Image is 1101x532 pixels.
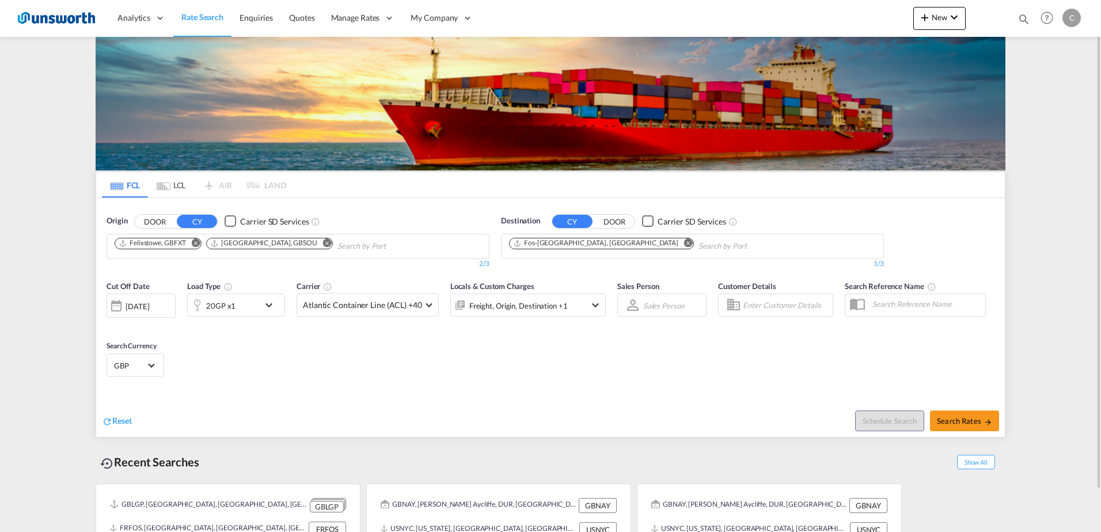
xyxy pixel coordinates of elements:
span: Destination [501,215,540,227]
div: C [1062,9,1081,27]
span: My Company [411,12,458,24]
md-icon: icon-chevron-down [947,10,961,24]
div: GBNAY, Newton Aycliffe, DUR, United Kingdom, GB & Ireland, Europe [651,498,846,513]
input: Chips input. [337,237,447,256]
span: New [918,13,961,22]
span: Reset [112,416,132,425]
button: DOOR [594,215,635,228]
span: Sales Person [617,282,659,291]
input: Enter Customer Details [743,297,829,314]
md-icon: icon-magnify [1018,13,1030,25]
div: Help [1037,8,1062,29]
div: Freight Origin Destination Factory Stuffing [469,298,568,314]
span: Analytics [117,12,150,24]
div: 1/3 [501,259,884,269]
md-icon: icon-refresh [102,416,112,427]
md-chips-wrap: Chips container. Use arrow keys to select chips. [507,234,813,256]
md-icon: The selected Trucker/Carrierwill be displayed in the rate results If the rates are from another f... [323,282,332,291]
span: Enquiries [240,13,273,22]
md-icon: icon-information-outline [223,282,233,291]
md-icon: Your search will be saved by the below given name [927,282,936,291]
button: Remove [184,238,201,250]
span: Search Reference Name [845,282,936,291]
button: Remove [676,238,693,250]
img: LCL+%26+FCL+BACKGROUND.png [96,37,1005,170]
div: Southampton, GBSOU [210,238,317,248]
div: GBNAY [849,498,887,513]
div: Carrier SD Services [658,216,726,227]
span: Origin [107,215,127,227]
div: Press delete to remove this chip. [210,238,320,248]
md-chips-wrap: Chips container. Use arrow keys to select chips. [113,234,451,256]
md-icon: icon-chevron-down [262,298,282,312]
span: Search Currency [107,341,157,350]
div: GBLGP [310,501,344,513]
md-tab-item: LCL [148,172,194,197]
div: Freight Origin Destination Factory Stuffingicon-chevron-down [450,294,606,317]
md-select: Select Currency: £ GBPUnited Kingdom Pound [113,357,158,374]
span: Rate Search [181,12,223,22]
md-icon: icon-plus 400-fg [918,10,932,24]
md-icon: icon-chevron-down [589,298,602,312]
span: GBP [114,360,146,371]
button: Search Ratesicon-arrow-right [930,411,999,431]
md-icon: Unchecked: Search for CY (Container Yard) services for all selected carriers.Checked : Search for... [311,217,320,226]
span: Search Rates [937,416,992,425]
div: 20GP x1 [206,298,236,314]
button: CY [177,215,217,228]
button: DOOR [135,215,175,228]
span: Quotes [289,13,314,22]
div: icon-magnify [1018,13,1030,30]
div: GBLGP, London Gateway Port, United Kingdom, GB & Ireland, Europe [110,498,307,512]
div: [DATE] [107,294,176,318]
div: GBNAY [579,498,617,513]
div: OriginDOOR CY Checkbox No InkUnchecked: Search for CY (Container Yard) services for all selected ... [96,198,1005,437]
span: Atlantic Container Line (ACL) +40 [303,299,422,311]
div: 20GP x1icon-chevron-down [187,294,285,317]
div: Recent Searches [96,449,204,475]
img: 3748d800213711f08852f18dcb6d8936.jpg [17,5,95,31]
span: Carrier [297,282,332,291]
div: Press delete to remove this chip. [119,238,188,248]
div: [DATE] [126,301,149,311]
button: Note: By default Schedule search will only considerorigin ports, destination ports and cut off da... [855,411,924,431]
input: Search Reference Name [867,295,985,313]
input: Chips input. [698,237,808,256]
md-select: Sales Person [642,297,686,314]
md-datepicker: Select [107,317,115,332]
button: CY [552,215,593,228]
md-checkbox: Checkbox No Ink [642,215,726,227]
div: GBNAY, Newton Aycliffe, DUR, United Kingdom, GB & Ireland, Europe [381,498,576,513]
span: Customer Details [718,282,776,291]
div: Press delete to remove this chip. [513,238,681,248]
div: 2/3 [107,259,489,269]
div: Carrier SD Services [240,216,309,227]
div: icon-refreshReset [102,415,132,428]
md-checkbox: Checkbox No Ink [225,215,309,227]
button: icon-plus 400-fgNewicon-chevron-down [913,7,966,30]
span: Manage Rates [331,12,380,24]
span: Show All [957,455,995,469]
md-pagination-wrapper: Use the left and right arrow keys to navigate between tabs [102,172,286,197]
span: Load Type [187,282,233,291]
button: Remove [315,238,332,250]
md-tab-item: FCL [102,172,148,197]
md-icon: icon-backup-restore [100,457,114,470]
div: Felixstowe, GBFXT [119,238,186,248]
span: Locals & Custom Charges [450,282,534,291]
md-icon: icon-arrow-right [984,418,992,426]
div: Fos-sur-Mer, FRFOS [513,238,678,248]
span: Cut Off Date [107,282,150,291]
span: Help [1037,8,1057,28]
md-icon: Unchecked: Search for CY (Container Yard) services for all selected carriers.Checked : Search for... [728,217,738,226]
